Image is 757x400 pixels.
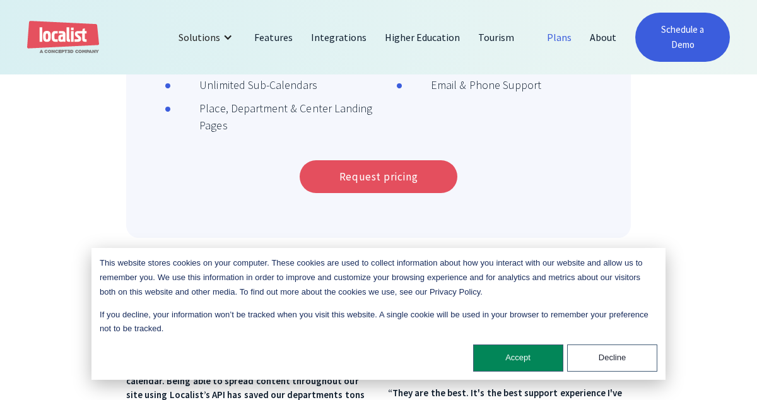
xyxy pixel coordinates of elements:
p: This website stores cookies on your computer. These cookies are used to collect information about... [100,256,657,299]
div: Solutions [169,22,245,52]
a: Integrations [302,22,376,52]
a: Plans [538,22,581,52]
div: Place, Department & Center Landing Pages [171,100,386,134]
p: If you decline, your information won’t be tracked when you visit this website. A single cookie wi... [100,308,657,337]
a: Request pricing [300,160,457,193]
a: Features [245,22,302,52]
a: Tourism [469,22,524,52]
div: Unlimited Sub-Calendars [171,76,317,93]
a: Schedule a Demo [635,13,730,62]
div: Solutions [179,30,220,45]
a: home [27,21,99,54]
a: Higher Education [376,22,470,52]
div: Email & Phone Support [402,76,541,93]
a: About [581,22,626,52]
button: Accept [473,344,563,372]
div: Cookie banner [91,248,666,380]
button: Decline [567,344,657,372]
